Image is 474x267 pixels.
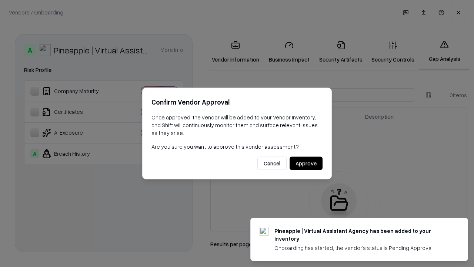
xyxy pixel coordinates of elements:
[257,157,287,170] button: Cancel
[260,227,268,236] img: trypineapple.com
[290,157,323,170] button: Approve
[151,97,323,108] h2: Confirm Vendor Approval
[151,143,323,151] p: Are you sure you want to approve this vendor assessment?
[151,113,323,137] p: Once approved, the vendor will be added to your Vendor Inventory, and Shift will continuously mon...
[274,244,450,252] div: Onboarding has started, the vendor's status is Pending Approval.
[274,227,450,243] div: Pineapple | Virtual Assistant Agency has been added to your inventory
